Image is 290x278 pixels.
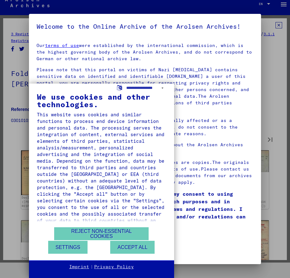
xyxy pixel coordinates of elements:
div: We use cookies and other technologies. [37,93,166,108]
div: This website uses cookies and similar functions to process end device information and personal da... [37,111,166,230]
button: Reject non-essential cookies [54,227,149,240]
button: Accept all [110,241,155,254]
a: Privacy Policy [94,264,134,270]
a: Imprint [69,264,89,270]
button: Settings [48,241,88,254]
